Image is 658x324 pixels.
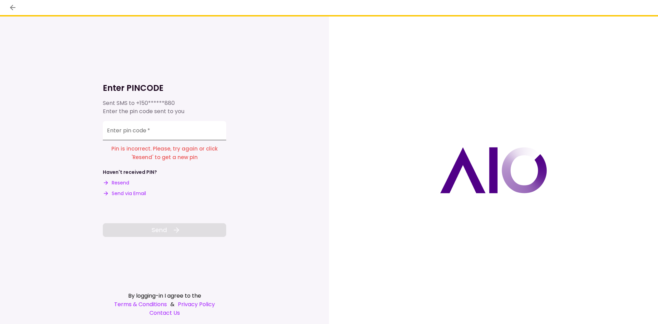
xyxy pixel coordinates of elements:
[103,179,129,187] button: Resend
[103,169,157,176] div: Haven't received PIN?
[103,309,226,317] a: Contact Us
[103,190,146,197] button: Send via Email
[151,225,167,235] span: Send
[103,300,226,309] div: &
[103,145,226,162] p: Pin is incorrect. Please, try again or click 'Resend' to get a new pin
[103,291,226,300] div: By logging-in I agree to the
[103,223,226,237] button: Send
[178,300,215,309] a: Privacy Policy
[114,300,167,309] a: Terms & Conditions
[440,147,547,193] img: AIO logo
[103,99,226,116] div: Sent SMS to Enter the pin code sent to you
[7,2,19,13] button: back
[103,83,226,94] h1: Enter PINCODE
